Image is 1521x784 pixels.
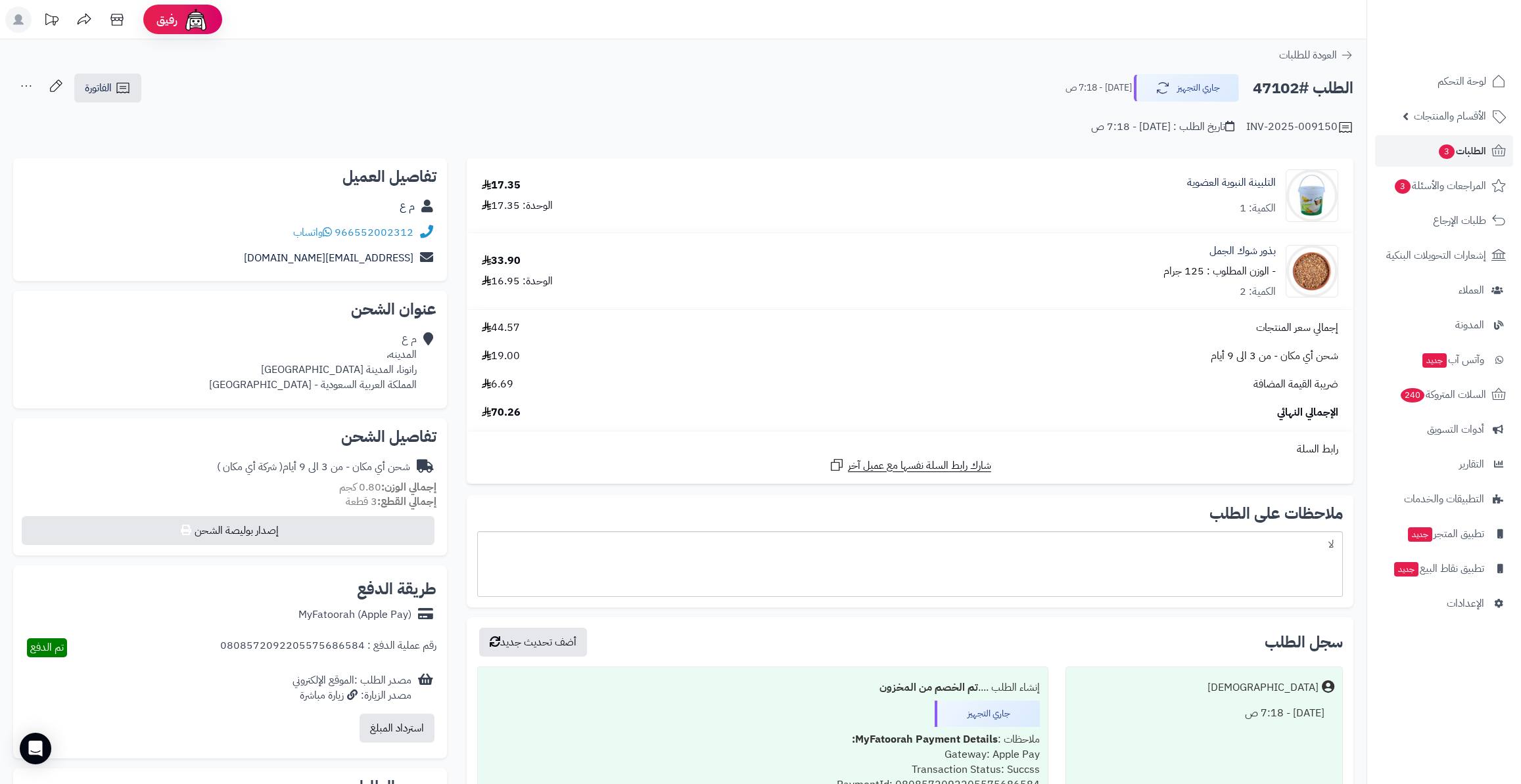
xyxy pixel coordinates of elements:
div: لا [477,531,1343,597]
h2: الطلب #47102 [1253,75,1353,102]
h2: عنوان الشحن [24,301,436,317]
div: جاري التجهيز [935,701,1040,727]
button: استرداد المبلغ [360,714,434,743]
a: الإعدادات [1375,588,1513,619]
span: 240 [1400,387,1426,403]
span: جديد [1422,353,1447,368]
span: المدونة [1455,316,1484,334]
h2: تفاصيل الشحن [24,429,436,445]
a: [EMAIL_ADDRESS][DOMAIN_NAME] [244,250,413,266]
strong: إجمالي الوزن: [381,479,436,495]
a: العملاء [1375,274,1513,306]
span: 19.00 [482,349,520,364]
a: م ع [400,199,415,215]
button: جاري التجهيز [1134,74,1239,102]
a: طلبات الإرجاع [1375,205,1513,236]
a: واتساب [293,225,332,240]
div: 17.35 [482,178,521,193]
span: 3 [1438,144,1455,160]
span: العودة للطلبات [1279,47,1337,63]
a: العودة للطلبات [1279,47,1353,63]
img: 1738073822-Milk%20Thistle%20Seeds-90x90.jpg [1286,245,1338,297]
span: 70.26 [482,405,521,420]
img: ai-face.png [183,7,209,33]
a: تطبيق نقاط البيعجديد [1375,553,1513,584]
div: [DATE] - 7:18 ص [1074,701,1334,726]
div: شحن أي مكان - من 3 الى 9 أيام [217,460,410,475]
span: ( شركة أي مكان ) [217,459,283,475]
span: إجمالي سعر المنتجات [1256,320,1338,336]
span: الإعدادات [1447,594,1484,613]
span: التقارير [1459,455,1484,473]
b: تم الخصم من المخزون [879,680,978,695]
a: التطبيقات والخدمات [1375,483,1513,515]
a: وآتس آبجديد [1375,344,1513,376]
div: Open Intercom Messenger [20,733,51,764]
a: الفاتورة [74,74,141,102]
div: م ع المدينه، رانونا، المدينة [GEOGRAPHIC_DATA] المملكة العربية السعودية - [GEOGRAPHIC_DATA] [209,332,417,392]
img: 1700931718-Talbinah%20Original-90x90.jpg [1286,169,1338,222]
span: شحن أي مكان - من 3 الى 9 أيام [1211,349,1338,364]
h2: ملاحظات على الطلب [477,506,1343,521]
span: لوحة التحكم [1438,72,1486,91]
span: 44.57 [482,320,520,336]
button: إصدار بوليصة الشحن [22,516,434,545]
span: الطلبات [1438,142,1486,160]
span: جديد [1408,527,1432,542]
a: المراجعات والأسئلة3 [1375,170,1513,202]
div: مصدر الزيارة: زيارة مباشرة [292,688,411,703]
div: [DEMOGRAPHIC_DATA] [1207,680,1319,695]
span: ضريبة القيمة المضافة [1253,377,1338,392]
div: رابط السلة [472,442,1348,457]
a: السلات المتروكة240 [1375,379,1513,410]
span: المراجعات والأسئلة [1393,177,1486,195]
div: الكمية: 2 [1240,284,1276,299]
span: جديد [1394,562,1418,577]
div: رقم عملية الدفع : 0808572092205575686584 [220,638,436,657]
a: شارك رابط السلة نفسها مع عميل آخر [829,457,991,473]
a: تطبيق المتجرجديد [1375,518,1513,550]
div: 33.90 [482,253,521,269]
span: السلات المتروكة [1399,385,1486,404]
small: 0.80 كجم [339,479,436,495]
div: MyFatoorah (Apple Pay) [298,607,411,622]
div: الوحدة: 17.35 [482,198,553,213]
span: شارك رابط السلة نفسها مع عميل آخر [848,458,991,473]
img: logo-2.png [1432,10,1509,37]
div: INV-2025-009150 [1246,120,1353,135]
span: تطبيق المتجر [1407,525,1484,543]
a: إشعارات التحويلات البنكية [1375,240,1513,271]
div: الوحدة: 16.95 [482,274,553,289]
span: تم الدفع [30,640,64,655]
a: 966552002312 [335,225,413,240]
span: 6.69 [482,377,513,392]
h2: طريقة الدفع [357,581,436,597]
strong: إجمالي القطع: [377,494,436,510]
a: المدونة [1375,309,1513,341]
span: طلبات الإرجاع [1433,211,1486,230]
small: [DATE] - 7:18 ص [1065,81,1132,95]
div: إنشاء الطلب .... [486,675,1040,701]
span: 3 [1394,179,1411,194]
h3: سجل الطلب [1265,634,1343,650]
a: لوحة التحكم [1375,66,1513,97]
span: التطبيقات والخدمات [1404,490,1484,508]
a: بذور شوك الجمل [1209,244,1276,259]
span: الأقسام والمنتجات [1414,107,1486,125]
span: الإجمالي النهائي [1277,405,1338,420]
span: رفيق [156,12,177,28]
span: العملاء [1459,281,1484,299]
a: التقارير [1375,448,1513,480]
a: أدوات التسويق [1375,414,1513,445]
span: تطبيق نقاط البيع [1393,559,1484,578]
span: إشعارات التحويلات البنكية [1386,246,1486,265]
a: الطلبات3 [1375,135,1513,167]
h2: تفاصيل العميل [24,169,436,185]
span: أدوات التسويق [1427,420,1484,439]
small: - الوزن المطلوب : 125 جرام [1163,263,1276,279]
a: تحديثات المنصة [35,7,68,36]
span: وآتس آب [1421,351,1484,369]
b: MyFatoorah Payment Details: [852,731,998,747]
div: تاريخ الطلب : [DATE] - 7:18 ص [1091,120,1234,135]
